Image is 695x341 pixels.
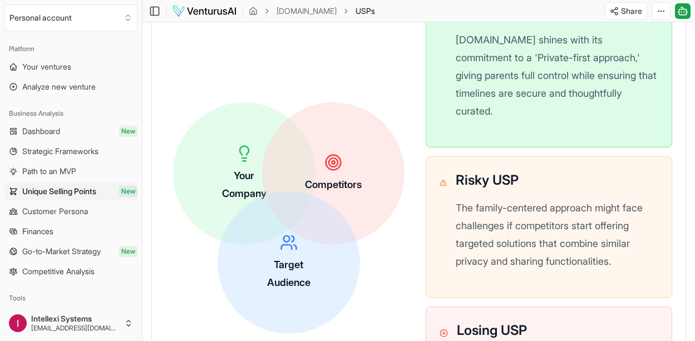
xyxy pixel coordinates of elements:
[4,162,137,180] a: Path to an MVP
[456,31,658,120] p: [DOMAIN_NAME] shines with its commitment to a 'Private-first approach,' giving parents full contr...
[4,122,137,140] a: DashboardNew
[4,40,137,58] div: Platform
[22,166,76,177] span: Path to an MVP
[305,179,362,190] span: Competitors
[119,186,137,197] span: New
[22,126,60,137] span: Dashboard
[22,206,88,217] span: Customer Persona
[22,146,98,157] span: Strategic Frameworks
[356,6,375,16] span: USPs
[172,4,237,18] img: logo
[4,202,137,220] a: Customer Persona
[4,223,137,240] a: Finances
[4,289,137,307] div: Tools
[119,126,137,137] span: New
[605,2,647,20] button: Share
[22,61,71,72] span: Your ventures
[119,246,137,257] span: New
[4,4,137,31] button: Select an organization
[31,324,120,333] span: [EMAIL_ADDRESS][DOMAIN_NAME]
[456,170,658,190] h3: Risky USP
[4,310,137,337] button: Intellexi Systems[EMAIL_ADDRESS][DOMAIN_NAME]
[277,6,337,17] a: [DOMAIN_NAME]
[9,314,27,332] img: ACg8ocLcTlt7AJogminYoGvKbwqjFcN1CL-1dgZtv9r4BNzlWCvEcA=s96-c
[22,226,53,237] span: Finances
[267,259,310,288] span: Target Audience
[22,186,96,197] span: Unique Selling Points
[31,314,120,324] span: Intellexi Systems
[4,105,137,122] div: Business Analysis
[456,199,658,270] p: The family-centered approach might face challenges if competitors start offering targeted solutio...
[4,263,137,280] a: Competitive Analysis
[457,320,658,340] h3: Losing USP
[356,6,375,17] span: USPs
[22,81,96,92] span: Analyze new venture
[4,142,137,160] a: Strategic Frameworks
[621,6,642,17] span: Share
[22,246,101,257] span: Go-to-Market Strategy
[4,243,137,260] a: Go-to-Market StrategyNew
[222,170,267,199] span: Your Company
[22,266,95,277] span: Competitive Analysis
[4,182,137,200] a: Unique Selling PointsNew
[249,6,375,17] nav: breadcrumb
[4,78,137,96] a: Analyze new venture
[4,58,137,76] a: Your ventures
